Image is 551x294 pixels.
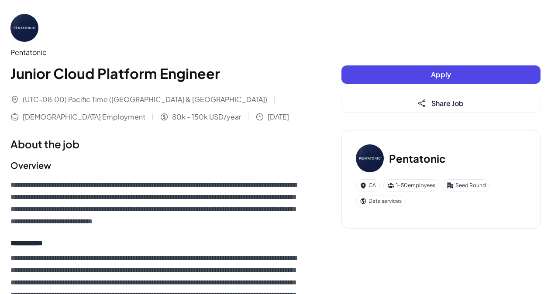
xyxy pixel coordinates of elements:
[268,112,289,122] span: [DATE]
[431,99,464,108] span: Share Job
[383,179,439,191] div: 1-50 employees
[23,112,145,122] span: [DEMOGRAPHIC_DATA] Employment
[341,94,541,113] button: Share Job
[356,195,406,207] div: Data services
[389,150,446,166] h3: Pentatonic
[443,179,490,191] div: Seed Round
[10,63,306,84] h1: Junior Cloud Platform Engineer
[172,112,241,122] span: 80k - 150k USD/year
[10,14,38,42] img: Pe
[431,70,451,79] span: Apply
[356,144,384,172] img: Pe
[10,47,306,58] div: Pentatonic
[10,159,306,172] h2: Overview
[23,94,267,105] span: (UTC-08:00) Pacific Time ([GEOGRAPHIC_DATA] & [GEOGRAPHIC_DATA])
[10,136,306,152] h1: About the job
[341,65,541,84] button: Apply
[356,179,380,191] div: CA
